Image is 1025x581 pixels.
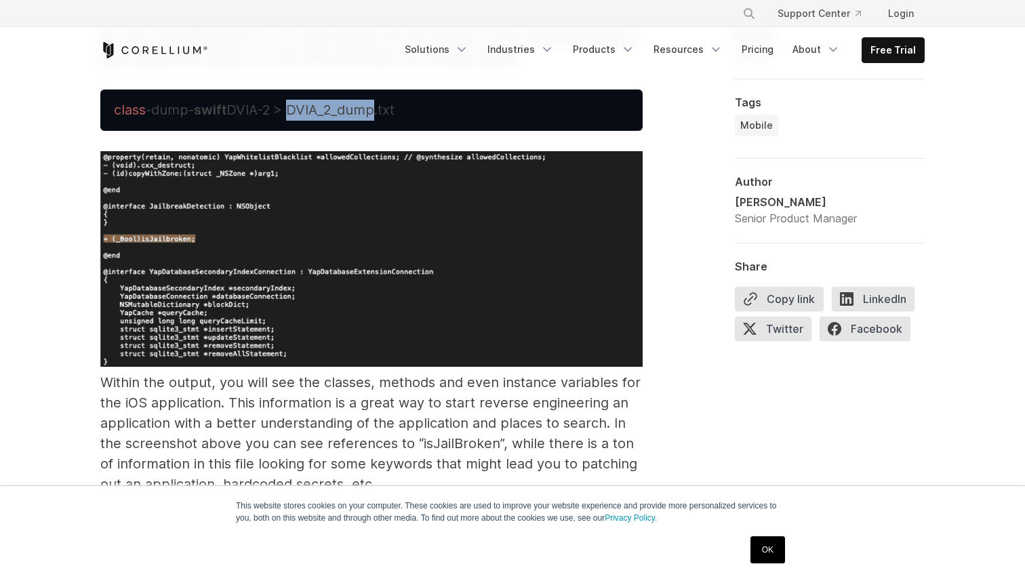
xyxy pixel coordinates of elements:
img: image-png-Feb-23-2023-04-26-28-6484-PM.png [100,151,643,367]
div: Navigation Menu [726,1,925,26]
a: Corellium Home [100,42,208,58]
a: About [784,37,848,62]
span: LinkedIn [832,287,915,311]
div: Author [735,175,925,188]
span: Facebook [820,317,910,341]
p: This website stores cookies on your computer. These cookies are used to improve your website expe... [236,500,789,524]
strong: swift [194,102,226,118]
span: Mobile [740,119,773,132]
span: Twitter [735,317,811,341]
div: Tags [735,96,925,109]
a: Pricing [733,37,782,62]
div: Share [735,260,925,273]
a: Solutions [397,37,477,62]
a: Mobile [735,115,778,136]
a: Products [565,37,643,62]
button: Search [737,1,761,26]
a: Industries [479,37,562,62]
a: Privacy Policy. [605,513,657,523]
a: OK [750,536,785,563]
a: Resources [645,37,731,62]
span: -dump- DVIA-2 > DVIA_2_dump.txt [146,102,395,118]
span: class [114,102,146,118]
a: LinkedIn [832,287,923,317]
div: Senior Product Manager [735,210,857,226]
a: Facebook [820,317,919,346]
div: Navigation Menu [397,37,925,63]
a: Twitter [735,317,820,346]
button: Copy link [735,287,824,311]
a: Support Center [767,1,872,26]
div: [PERSON_NAME] [735,194,857,210]
a: Free Trial [862,38,924,62]
a: Login [877,1,925,26]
